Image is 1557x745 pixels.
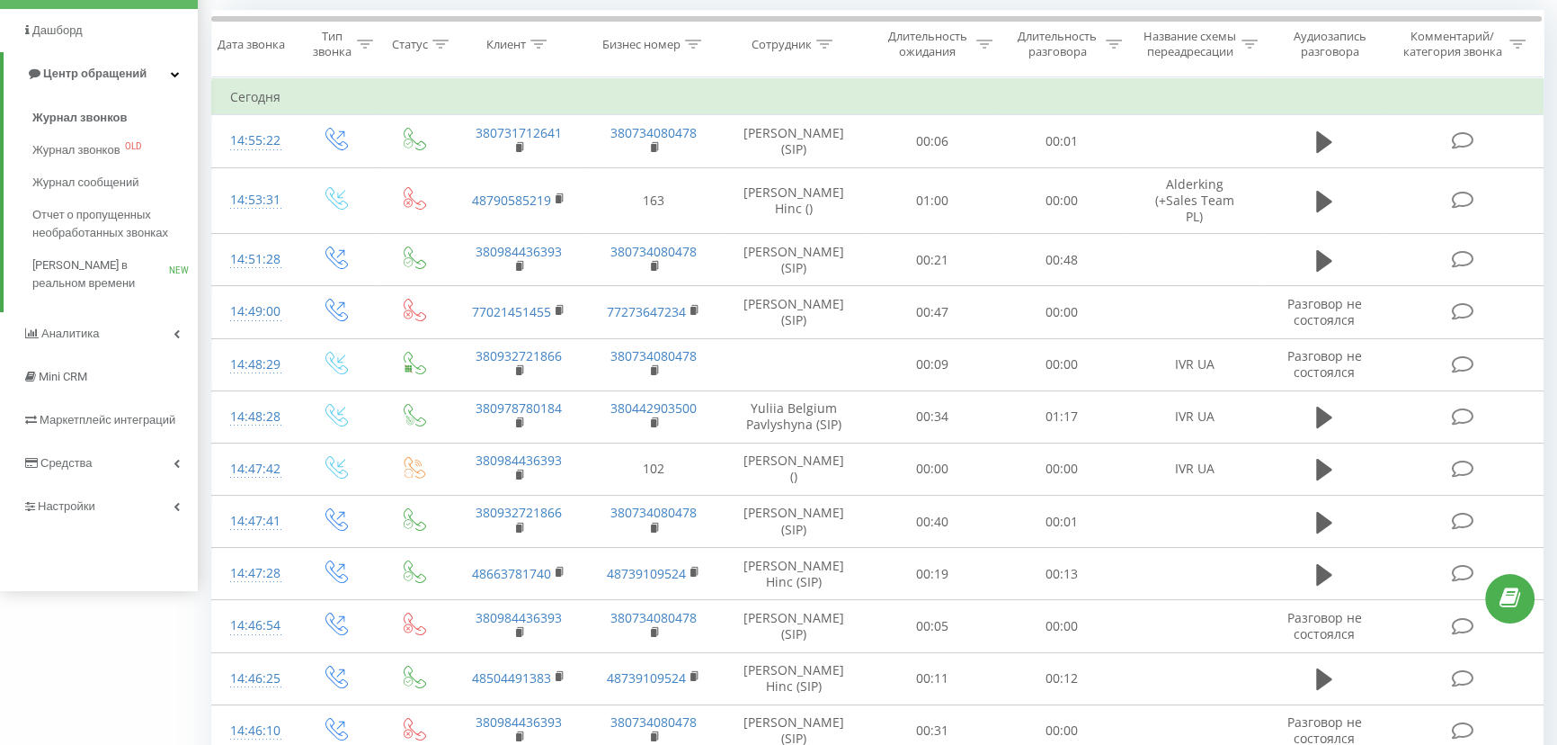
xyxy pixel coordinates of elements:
td: 00:00 [997,286,1127,338]
span: Настройки [38,499,95,513]
td: 00:00 [867,443,997,495]
div: Длительность разговора [1013,29,1102,59]
div: 14:48:28 [230,399,277,435]
td: [PERSON_NAME] (SIP) [721,600,867,652]
td: 00:00 [997,600,1127,652]
span: Журнал сообщений [32,174,138,192]
td: 00:34 [867,390,997,443]
td: 00:06 [867,115,997,167]
td: 00:01 [997,496,1127,548]
td: [PERSON_NAME] Hinc (SIP) [721,652,867,705]
a: 380978780184 [476,399,562,417]
td: 00:05 [867,600,997,652]
div: 14:46:54 [230,608,277,643]
a: 380984436393 [476,452,562,469]
td: IVR UA [1126,443,1261,495]
span: Разговор не состоялся [1287,295,1362,328]
td: 102 [586,443,721,495]
div: 14:55:22 [230,123,277,158]
a: [PERSON_NAME] в реальном времениNEW [32,249,198,300]
td: 00:00 [997,443,1127,495]
div: Комментарий/категория звонка [1400,29,1505,59]
span: Mini CRM [39,370,87,383]
div: Клиент [486,37,526,52]
a: 380734080478 [610,714,697,731]
td: 00:21 [867,234,997,286]
a: 380734080478 [610,243,697,260]
div: 14:47:42 [230,452,277,487]
div: Название схемы переадресации [1143,29,1236,59]
td: Сегодня [212,79,1544,115]
td: 01:00 [867,167,997,234]
span: Журнал звонков [32,109,127,127]
div: Статус [392,37,428,52]
a: 77273647234 [607,303,686,320]
td: 00:19 [867,548,997,600]
td: 00:12 [997,652,1127,705]
td: 00:40 [867,496,997,548]
span: Дашборд [32,23,83,37]
a: 380984436393 [476,609,562,626]
div: Сотрудник [752,37,812,52]
div: 14:47:41 [230,504,277,539]
div: 14:47:28 [230,556,277,591]
td: 00:00 [997,167,1127,234]
span: Аналитика [41,327,99,340]
a: 48504491383 [472,669,551,687]
a: 380932721866 [476,347,562,364]
div: Тип звонка [311,29,353,59]
a: Центр обращений [4,52,198,95]
span: Маркетплейс интеграций [40,413,175,426]
div: Аудиозапись разговора [1278,29,1383,59]
td: [PERSON_NAME] Hinc (SIP) [721,548,867,600]
span: Средства [40,456,93,470]
td: [PERSON_NAME] () [721,443,867,495]
div: 14:51:28 [230,242,277,277]
a: Журнал звонков [32,102,198,134]
td: 00:11 [867,652,997,705]
a: Отчет о пропущенных необработанных звонках [32,199,198,249]
a: 380442903500 [610,399,697,417]
a: Журнал звонковOLD [32,134,198,166]
span: Журнал звонков [32,141,120,159]
a: 380932721866 [476,504,562,521]
a: 48790585219 [472,192,551,209]
td: [PERSON_NAME] (SIP) [721,234,867,286]
td: 00:00 [997,338,1127,390]
td: 00:01 [997,115,1127,167]
span: Разговор не состоялся [1287,347,1362,381]
div: 14:46:25 [230,661,277,696]
span: [PERSON_NAME] в реальном времени [32,256,169,292]
div: 14:53:31 [230,183,277,218]
td: [PERSON_NAME] Hinc () [721,167,867,234]
td: IVR UA [1126,338,1261,390]
td: IVR UA [1126,390,1261,443]
span: Разговор не состоялся [1287,609,1362,642]
a: 380734080478 [610,504,697,521]
td: Yuliia Belgium Pavlyshyna (SIP) [721,390,867,443]
a: 48739109524 [607,565,686,582]
div: 14:48:29 [230,347,277,382]
span: Отчет о пропущенных необработанных звонках [32,206,189,242]
span: Центр обращений [43,67,147,80]
td: [PERSON_NAME] (SIP) [721,115,867,167]
a: Журнал сообщений [32,166,198,199]
a: 380731712641 [476,124,562,141]
div: Бизнес номер [602,37,681,52]
td: 00:13 [997,548,1127,600]
a: 48663781740 [472,565,551,582]
td: 00:09 [867,338,997,390]
td: 163 [586,167,721,234]
td: 01:17 [997,390,1127,443]
a: 380984436393 [476,714,562,731]
a: 77021451455 [472,303,551,320]
a: 380734080478 [610,347,697,364]
div: Длительность ожидания [883,29,972,59]
a: 380984436393 [476,243,562,260]
a: 380734080478 [610,124,697,141]
a: 48739109524 [607,669,686,687]
td: [PERSON_NAME] (SIP) [721,496,867,548]
td: Alderking (+Sales Team PL) [1126,167,1261,234]
a: 380734080478 [610,609,697,626]
div: Дата звонка [218,37,285,52]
